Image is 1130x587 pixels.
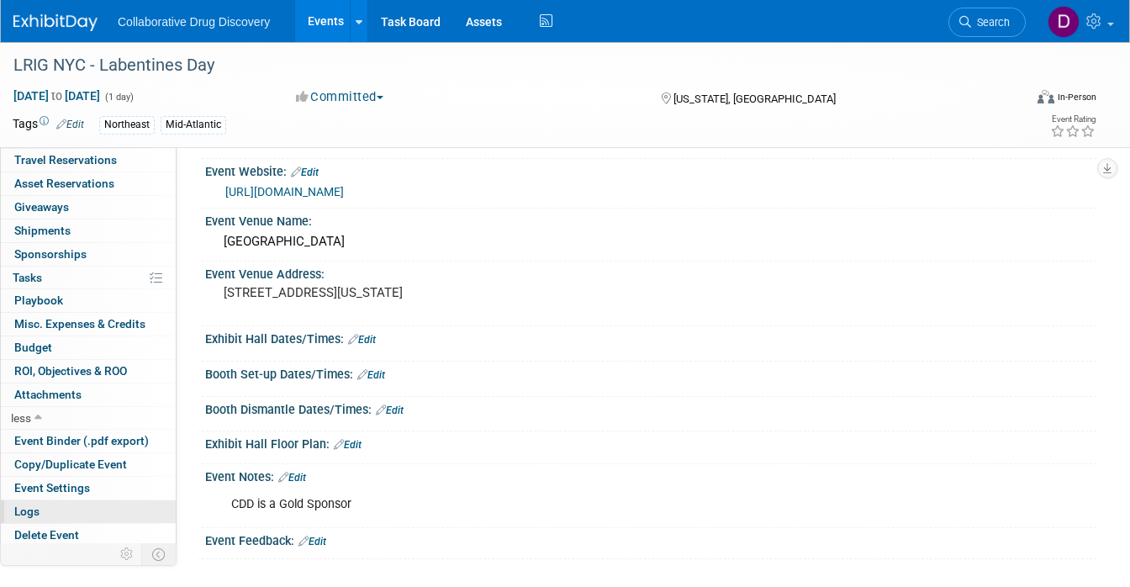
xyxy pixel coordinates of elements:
img: Daniel Castro [1048,6,1080,38]
span: Collaborative Drug Discovery [118,15,270,29]
span: [DATE] [DATE] [13,88,101,103]
div: Event Website: [205,159,1096,181]
span: Asset Reservations [14,177,114,190]
a: Attachments [1,383,176,406]
span: [US_STATE], [GEOGRAPHIC_DATA] [673,93,836,105]
span: Playbook [14,293,63,307]
td: Tags [13,115,84,135]
span: Event Settings [14,481,90,494]
span: ROI, Objectives & ROO [14,364,127,378]
a: Giveaways [1,196,176,219]
a: Shipments [1,219,176,242]
span: Event Binder (.pdf export) [14,434,149,447]
span: Search [971,16,1010,29]
a: Travel Reservations [1,149,176,172]
span: Shipments [14,224,71,237]
span: Giveaways [14,200,69,214]
div: Event Venue Address: [205,262,1096,283]
div: LRIG NYC - Labentines Day [8,50,1004,81]
td: Toggle Event Tabs [142,543,177,565]
pre: [STREET_ADDRESS][US_STATE] [224,285,558,300]
img: ExhibitDay [13,14,98,31]
div: Event Notes: [205,464,1096,486]
button: Committed [290,88,390,106]
span: Travel Reservations [14,153,117,167]
span: Logs [14,505,40,518]
div: Northeast [99,116,155,134]
a: Edit [56,119,84,130]
div: Event Rating [1050,115,1096,124]
img: Format-Inperson.png [1038,90,1054,103]
span: Misc. Expenses & Credits [14,317,145,331]
div: [GEOGRAPHIC_DATA] [218,229,1084,255]
div: Event Venue Name: [205,209,1096,230]
a: Edit [334,439,362,451]
a: Edit [291,167,319,178]
div: Exhibit Hall Floor Plan: [205,431,1096,453]
a: Edit [357,369,385,381]
div: CDD is a Gold Sponsor [219,488,922,521]
td: Personalize Event Tab Strip [113,543,142,565]
span: Copy/Duplicate Event [14,457,127,471]
a: Misc. Expenses & Credits [1,313,176,336]
a: Delete Event [1,524,176,547]
a: [URL][DOMAIN_NAME] [225,185,344,198]
a: Asset Reservations [1,172,176,195]
div: Booth Set-up Dates/Times: [205,362,1096,383]
a: Edit [376,405,404,416]
span: to [49,89,65,103]
a: Event Settings [1,477,176,500]
a: less [1,407,176,430]
a: Copy/Duplicate Event [1,453,176,476]
a: Logs [1,500,176,523]
a: Search [948,8,1026,37]
a: Budget [1,336,176,359]
span: Sponsorships [14,247,87,261]
div: In-Person [1057,91,1096,103]
div: Mid-Atlantic [161,116,226,134]
a: ROI, Objectives & ROO [1,360,176,383]
span: Tasks [13,271,42,284]
a: Playbook [1,289,176,312]
a: Sponsorships [1,243,176,266]
span: Budget [14,341,52,354]
div: Exhibit Hall Dates/Times: [205,326,1096,348]
a: Edit [278,472,306,484]
div: Booth Dismantle Dates/Times: [205,397,1096,419]
a: Event Binder (.pdf export) [1,430,176,452]
span: (1 day) [103,92,134,103]
span: less [11,411,31,425]
span: Delete Event [14,528,79,542]
a: Edit [298,536,326,547]
div: Event Feedback: [205,528,1096,550]
a: Edit [348,334,376,346]
div: Event Format [937,87,1096,113]
a: Tasks [1,267,176,289]
span: Attachments [14,388,82,401]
